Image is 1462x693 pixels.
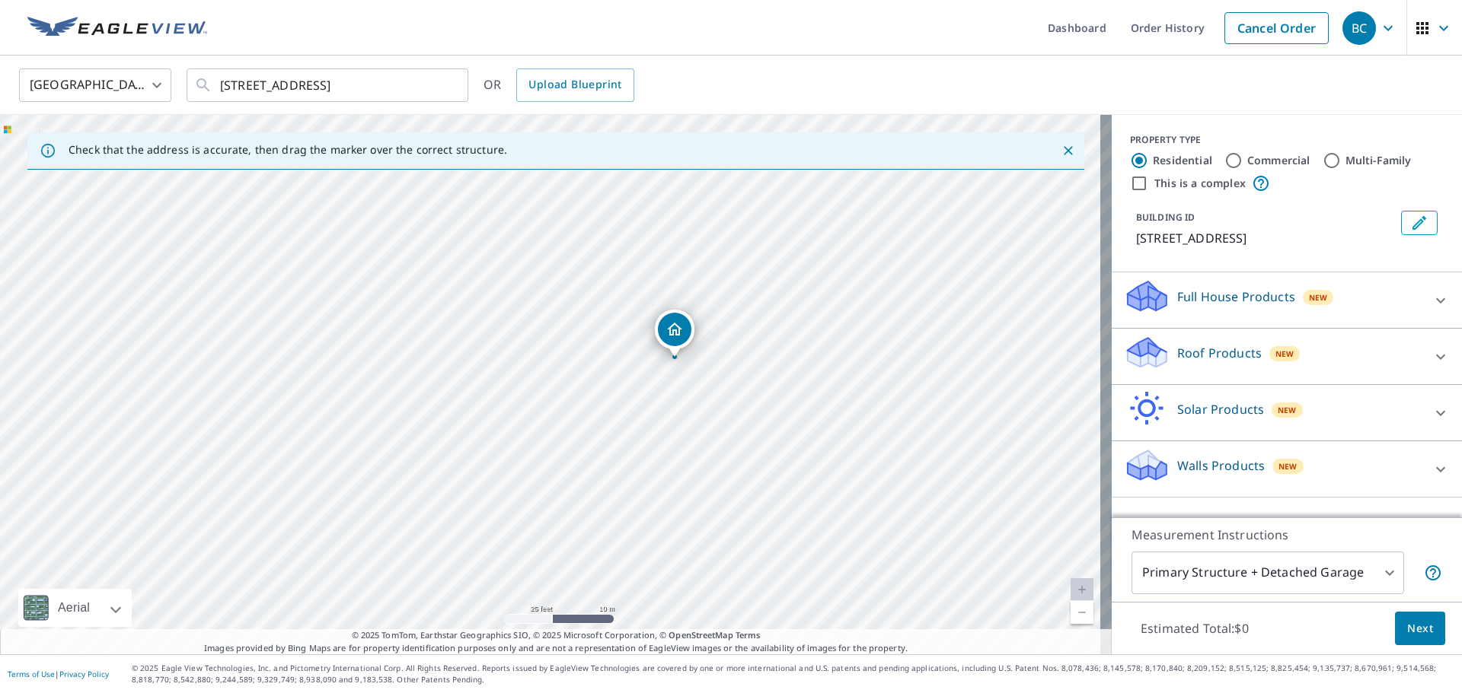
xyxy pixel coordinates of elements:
[1132,526,1442,544] p: Measurement Instructions
[516,68,634,102] a: Upload Blueprint
[669,629,733,641] a: OpenStreetMap
[220,64,437,106] input: Search by address or latitude-longitude
[1124,278,1450,322] div: Full House ProductsNew
[1177,344,1262,362] p: Roof Products
[1224,12,1329,44] a: Cancel Order
[1128,612,1261,645] p: Estimated Total: $0
[1247,153,1310,168] label: Commercial
[69,143,507,157] p: Check that the address is accurate, then drag the marker over the correct structure.
[1154,176,1246,191] label: This is a complex
[484,68,634,102] div: OR
[1124,335,1450,378] div: Roof ProductsNew
[1177,456,1265,475] p: Walls Products
[736,629,761,641] a: Terms
[1124,447,1450,491] div: Walls ProductsNew
[27,17,207,40] img: EV Logo
[1401,211,1438,235] button: Edit building 1
[1275,348,1294,360] span: New
[1424,564,1442,582] span: Your report will include the primary structure and a detached garage if one exists.
[1071,601,1093,624] a: Current Level 20, Zoom Out
[1407,619,1433,638] span: Next
[1309,291,1328,304] span: New
[8,669,109,679] p: |
[1278,404,1297,416] span: New
[1130,133,1444,147] div: PROPERTY TYPE
[1177,288,1295,306] p: Full House Products
[655,310,694,357] div: Dropped pin, building 1, Residential property, 98 Falls Creek Cir Gainesville, TX 76240
[1136,229,1395,247] p: [STREET_ADDRESS]
[19,64,171,106] div: [GEOGRAPHIC_DATA]
[1278,460,1298,472] span: New
[1177,400,1264,418] p: Solar Products
[59,669,109,679] a: Privacy Policy
[1136,211,1195,224] p: BUILDING ID
[1153,153,1212,168] label: Residential
[1124,391,1450,434] div: Solar ProductsNew
[1395,612,1445,646] button: Next
[132,663,1454,685] p: © 2025 Eagle View Technologies, Inc. and Pictometry International Corp. All Rights Reserved. Repo...
[1132,552,1404,594] div: Primary Structure + Detached Garage
[1342,11,1376,45] div: BC
[1058,141,1078,161] button: Close
[1071,578,1093,601] a: Current Level 20, Zoom In Disabled
[8,669,55,679] a: Terms of Use
[18,589,132,627] div: Aerial
[1345,153,1412,168] label: Multi-Family
[53,589,94,627] div: Aerial
[352,629,761,642] span: © 2025 TomTom, Earthstar Geographics SIO, © 2025 Microsoft Corporation, ©
[528,75,621,94] span: Upload Blueprint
